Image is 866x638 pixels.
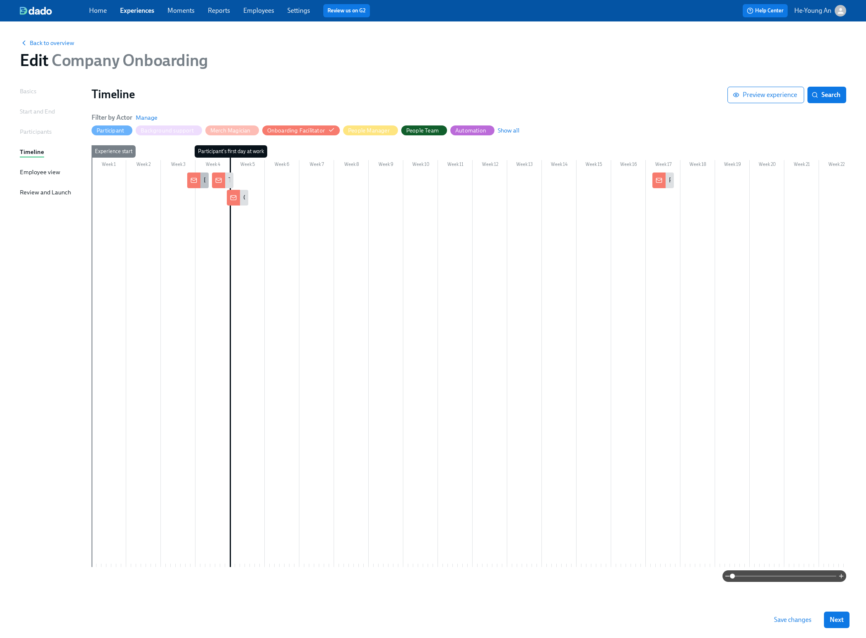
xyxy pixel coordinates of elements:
a: dado [20,7,89,15]
button: Background support [136,125,202,135]
h1: Edit [20,50,208,70]
span: Help Center [747,7,784,15]
button: Help Center [743,4,788,17]
div: Week 13 [507,160,542,171]
div: Hide Onboarding Facilitator [267,127,325,135]
button: People Manager [343,125,398,135]
span: Search [813,91,840,99]
div: Start and End [20,107,55,116]
div: Also show Participant [96,127,124,135]
a: Settings [287,7,310,14]
button: Next [824,612,850,628]
div: Week 11 [438,160,473,171]
div: Prepare for the final onboarding session - Onboarding {{ participant.startDate | MMM Do, YYYY }} [652,172,674,188]
div: Also show People Manager [348,127,390,135]
div: Also show People Team [406,127,439,135]
div: Week 20 [750,160,784,171]
a: Review us on G2 [327,7,366,15]
span: Save changes [774,616,812,624]
div: Week 5 [230,160,265,171]
div: Employee view [20,168,60,177]
button: Merch Magician [205,125,259,135]
button: Manage [136,113,158,122]
a: Home [89,7,107,14]
button: Participant [92,125,132,135]
a: Employees [243,7,274,14]
div: Week 17 [646,160,680,171]
button: Save changes [768,612,817,628]
p: He-Young An [794,6,831,15]
button: Show all [498,126,520,135]
div: Week 19 [715,160,750,171]
div: Do these tasks 1 week before first day - Onboarding {{ participant.startDate | MMMM Do, YYYY }} [187,172,209,188]
div: Also show Background support [141,127,194,135]
h1: Timeline [92,87,727,102]
div: Change the name of the slack channel [243,193,349,202]
div: Also show Automation [455,127,486,135]
div: Week 7 [299,160,334,171]
div: Week 2 [126,160,161,171]
button: He-Young An [794,5,846,17]
div: Week 21 [784,160,819,171]
div: Week 12 [473,160,507,171]
div: Topics to talk about on day 1 with your cohort of {{ participant.startDate | MMM DD YYYY }} [228,176,481,185]
div: Week 16 [611,160,646,171]
button: Back to overview [20,39,74,47]
div: Timeline [20,147,44,156]
span: Preview experience [734,91,797,99]
div: Review and Launch [20,188,71,197]
div: Week 3 [161,160,195,171]
div: Do these tasks 1 week before first day - Onboarding {{ participant.startDate | MMMM Do, YYYY }} [204,176,473,185]
div: Week 22 [819,160,854,171]
div: Week 6 [265,160,299,171]
div: Participants [20,127,52,136]
div: Change the name of the slack channel [227,190,248,206]
div: Week 14 [542,160,577,171]
div: Week 8 [334,160,369,171]
div: Week 4 [195,160,230,171]
div: Experience start [92,145,136,158]
span: Next [830,616,844,624]
button: Onboarding Facilitator [262,125,340,135]
div: Basics [20,87,36,96]
button: Automation [450,125,494,135]
button: People Team [401,125,447,135]
div: Week 10 [403,160,438,171]
div: Week 1 [92,160,126,171]
div: Week 15 [577,160,611,171]
a: Moments [167,7,195,14]
div: Week 9 [369,160,403,171]
a: Experiences [120,7,154,14]
button: Search [807,87,846,103]
div: Topics to talk about on day 1 with your cohort of {{ participant.startDate | MMM DD YYYY }} [212,172,233,188]
button: Review us on G2 [323,4,370,17]
div: Participant's first day at work [195,145,267,158]
img: dado [20,7,52,15]
div: Week 18 [680,160,715,171]
span: Company Onboarding [48,50,207,70]
div: Also show Merch Magician [210,127,251,135]
a: Reports [208,7,230,14]
h6: Filter by Actor [92,113,132,122]
button: Preview experience [727,87,804,103]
